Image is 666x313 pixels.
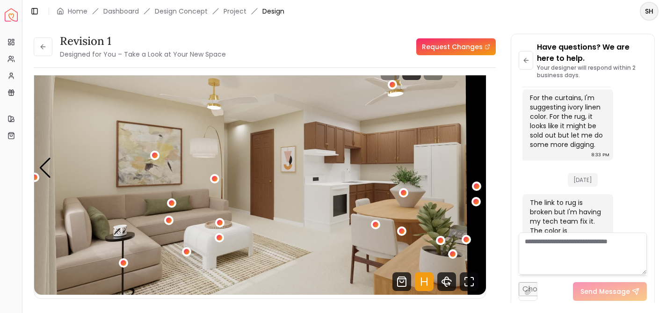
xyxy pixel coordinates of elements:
[34,41,486,295] img: Design Render 3
[416,38,496,55] a: Request Changes
[460,272,478,291] svg: Fullscreen
[568,173,598,187] span: [DATE]
[39,158,51,178] div: Previous slide
[437,272,456,291] svg: 360 View
[262,7,284,16] span: Design
[34,41,486,295] div: 2 / 5
[34,41,486,295] div: Carousel
[60,34,226,49] h3: Revision 1
[415,272,434,291] svg: Hotspots Toggle
[68,7,87,16] a: Home
[5,8,18,22] img: Spacejoy Logo
[224,7,246,16] a: Project
[641,3,658,20] span: SH
[5,8,18,22] a: Spacejoy
[537,64,647,79] p: Your designer will respond within 2 business days.
[469,158,481,178] div: Next slide
[591,150,609,160] div: 8:33 PM
[57,7,284,16] nav: breadcrumb
[103,7,139,16] a: Dashboard
[530,198,604,245] div: The link to rug is broken but I'm having my tech team fix it. The color is Natural/Ivory/Brown
[530,93,604,149] div: For the curtains, I'm suggesting ivory linen color. For the rug, it looks like it might be sold o...
[155,7,208,16] li: Design Concept
[392,272,411,291] svg: Shop Products from this design
[640,2,659,21] button: SH
[60,50,226,59] small: Designed for You – Take a Look at Your New Space
[537,42,647,64] p: Have questions? We are here to help.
